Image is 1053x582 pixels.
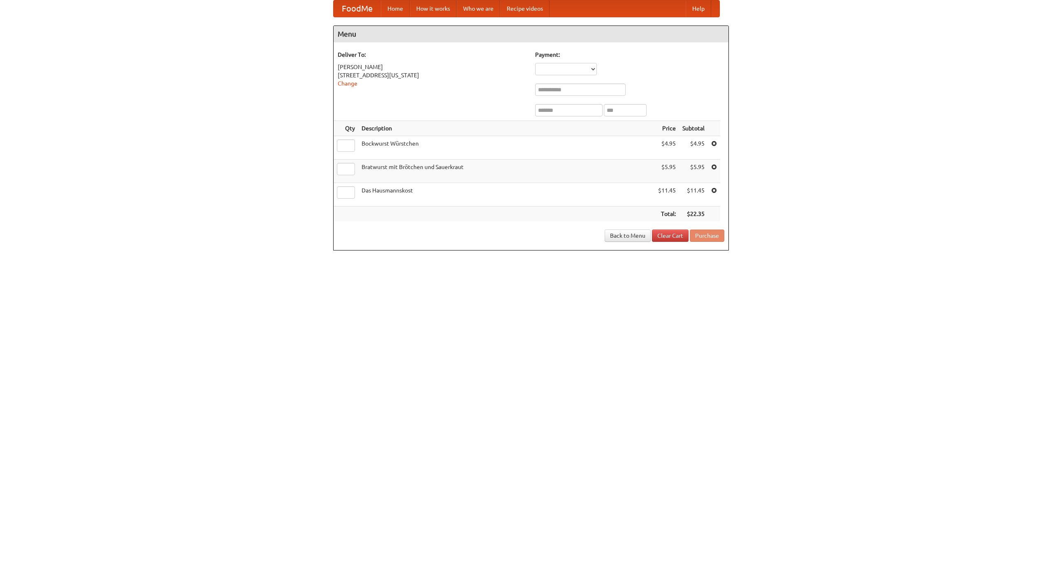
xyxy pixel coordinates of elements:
[334,0,381,17] a: FoodMe
[686,0,711,17] a: Help
[605,230,651,242] a: Back to Menu
[500,0,550,17] a: Recipe videos
[457,0,500,17] a: Who we are
[334,121,358,136] th: Qty
[410,0,457,17] a: How it works
[652,230,689,242] a: Clear Cart
[690,230,724,242] button: Purchase
[338,71,527,79] div: [STREET_ADDRESS][US_STATE]
[358,183,655,206] td: Das Hausmannskost
[655,160,679,183] td: $5.95
[535,51,724,59] h5: Payment:
[679,183,708,206] td: $11.45
[338,51,527,59] h5: Deliver To:
[655,206,679,222] th: Total:
[655,121,679,136] th: Price
[655,136,679,160] td: $4.95
[381,0,410,17] a: Home
[358,160,655,183] td: Bratwurst mit Brötchen und Sauerkraut
[338,63,527,71] div: [PERSON_NAME]
[358,136,655,160] td: Bockwurst Würstchen
[358,121,655,136] th: Description
[679,136,708,160] td: $4.95
[679,206,708,222] th: $22.35
[679,160,708,183] td: $5.95
[338,80,357,87] a: Change
[655,183,679,206] td: $11.45
[679,121,708,136] th: Subtotal
[334,26,728,42] h4: Menu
